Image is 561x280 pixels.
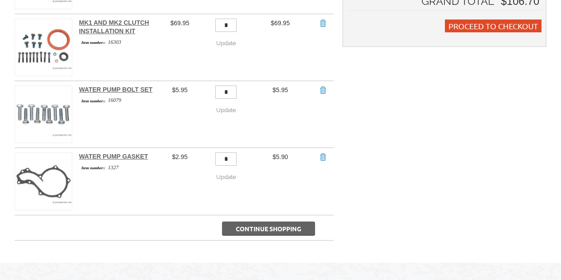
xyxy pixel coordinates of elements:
[172,86,187,93] span: $5.95
[318,19,327,27] a: Remove Item
[79,96,158,104] div: 16079
[79,86,152,93] a: Water Pump Bolt Set
[216,40,236,47] span: Update
[216,174,236,180] span: Update
[318,86,327,94] a: Remove Item
[79,38,158,46] div: 16303
[15,153,72,210] img: Water Pump Gasket
[79,98,108,104] span: Item number::
[318,152,327,161] a: Remove Item
[79,163,158,171] div: 1327
[445,19,542,32] button: Proceed to Checkout
[273,153,288,160] span: $5.90
[79,19,149,35] a: MK1 and MK2 Clutch Installation Kit
[79,39,108,46] span: Item number::
[216,107,236,113] span: Update
[448,21,538,31] span: Proceed to Checkout
[79,165,108,171] span: Item number::
[79,153,148,160] a: Water Pump Gasket
[271,19,290,27] span: $69.95
[236,225,301,233] span: Continue Shopping
[172,153,187,160] span: $2.95
[15,19,72,76] img: MK1 and MK2 Clutch Installation Kit
[273,86,288,93] span: $5.95
[222,222,315,236] button: Continue Shopping
[15,86,72,143] img: Water Pump Bolt Set
[170,19,189,27] span: $69.95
